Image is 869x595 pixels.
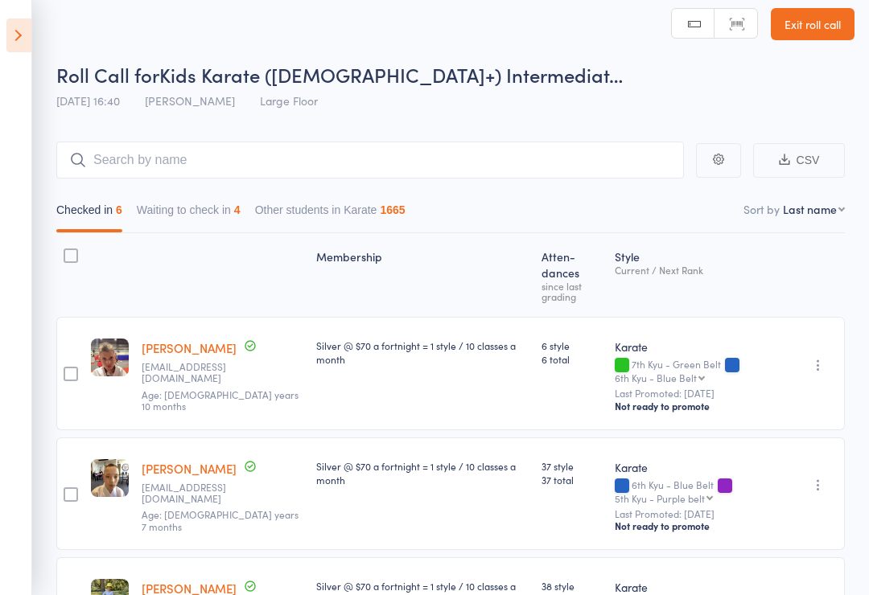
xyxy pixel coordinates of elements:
small: Last Promoted: [DATE] [615,388,780,399]
div: Last name [783,201,837,217]
button: CSV [753,143,845,178]
div: since last grading [542,281,601,302]
a: [PERSON_NAME] [142,460,237,477]
span: [DATE] 16:40 [56,92,120,109]
div: Current / Next Rank [615,265,780,275]
div: Karate [615,339,780,355]
small: Elsmorrison@hotmail.com [142,361,246,384]
span: [PERSON_NAME] [145,92,235,109]
span: 6 total [542,352,601,366]
div: 6th Kyu - Blue Belt [615,479,780,503]
label: Sort by [743,201,780,217]
div: 4 [234,203,241,216]
span: Age: [DEMOGRAPHIC_DATA] years 7 months [142,507,299,532]
small: Last Promoted: [DATE] [615,508,780,519]
img: image1698125036.png [91,459,129,497]
span: Large Floor [260,92,318,109]
a: [PERSON_NAME] [142,339,237,356]
div: Silver @ $70 a fortnight = 1 style / 10 classes a month [316,339,529,366]
span: 6 style [542,339,601,352]
div: Membership [310,240,536,310]
div: 1665 [380,203,405,216]
div: 6th Kyu - Blue Belt [615,372,697,383]
div: 7th Kyu - Green Belt [615,359,780,383]
span: 38 style [542,579,601,593]
button: Checked in6 [56,195,122,232]
button: Waiting to check in4 [137,195,241,232]
span: 37 style [542,459,601,473]
input: Search by name [56,142,684,178]
span: Age: [DEMOGRAPHIC_DATA] years 10 months [142,388,299,412]
span: Kids Karate ([DEMOGRAPHIC_DATA]+) Intermediat… [159,61,623,88]
div: Karate [615,459,780,475]
span: 37 total [542,473,601,486]
span: Roll Call for [56,61,159,88]
div: 5th Kyu - Purple belt [615,493,705,503]
div: 6 [116,203,122,216]
a: Exit roll call [771,8,855,40]
div: Karate [615,579,780,595]
div: Style [608,240,786,310]
img: image1689748568.png [91,339,129,376]
small: Paula121056@gmail.com [142,482,246,505]
button: Other students in Karate1665 [255,195,406,232]
div: Not ready to promote [615,400,780,412]
div: Not ready to promote [615,519,780,532]
div: Atten­dances [535,240,607,310]
div: Silver @ $70 a fortnight = 1 style / 10 classes a month [316,459,529,486]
